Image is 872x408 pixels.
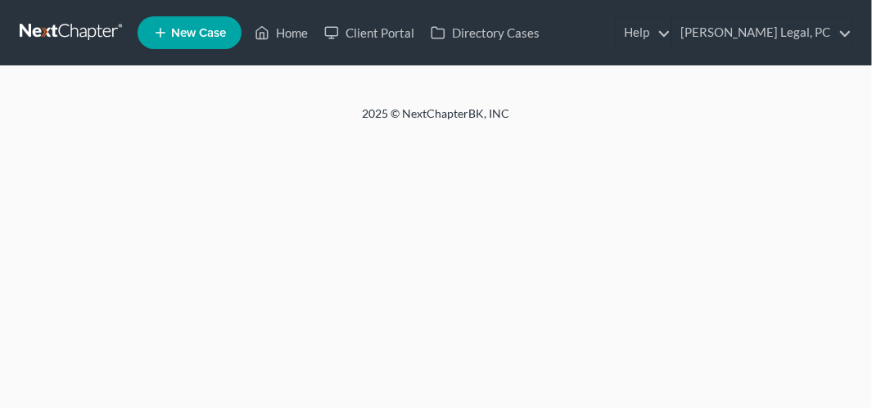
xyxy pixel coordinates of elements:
[138,16,242,49] new-legal-case-button: New Case
[246,18,316,47] a: Home
[616,18,671,47] a: Help
[672,18,852,47] a: [PERSON_NAME] Legal, PC
[43,105,829,135] div: 2025 © NextChapterBK, INC
[316,18,422,47] a: Client Portal
[422,18,548,47] a: Directory Cases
